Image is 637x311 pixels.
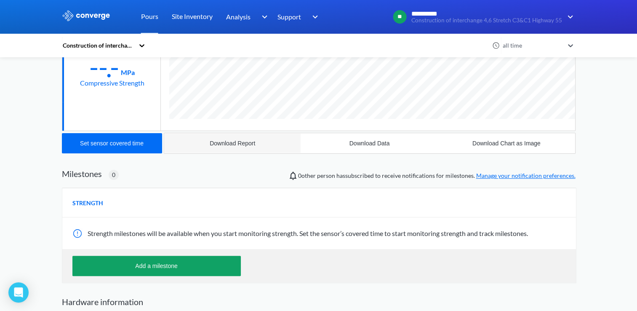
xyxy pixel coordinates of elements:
div: Download Report [210,140,255,147]
div: Set sensor covered time [80,140,144,147]
button: Set sensor covered time [62,133,162,153]
div: Download Chart as Image [472,140,541,147]
span: Support [277,11,301,22]
button: Add a milestone [72,256,241,276]
img: downArrow.svg [256,12,269,22]
div: Download Data [349,140,390,147]
button: Download Chart as Image [438,133,575,153]
span: person has subscribed to receive notifications for milestones. [298,171,576,180]
h2: Hardware information [62,297,576,307]
span: STRENGTH [72,198,103,208]
img: notifications-icon.svg [288,171,298,181]
div: Construction of interchange 4,6 Stretch C3&C1 Highway 55 [62,41,134,50]
div: Compressive Strength [80,78,144,88]
div: all time [501,41,564,50]
span: 0 [112,170,115,180]
img: icon-clock.svg [492,42,500,49]
img: logo_ewhite.svg [62,10,111,21]
a: Manage your notification preferences. [476,172,576,179]
button: Download Data [301,133,438,153]
span: Construction of interchange 4,6 Stretch C3&C1 Highway 55 [411,17,562,24]
h2: Milestones [62,169,102,179]
div: --.- [89,56,119,78]
button: Download Report [164,133,301,153]
img: downArrow.svg [307,12,320,22]
div: Open Intercom Messenger [8,282,29,303]
span: Analysis [226,11,251,22]
img: downArrow.svg [562,12,576,22]
span: 0 other [298,172,316,179]
span: Strength milestones will be available when you start monitoring strength. Set the sensor’s covere... [88,229,528,237]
